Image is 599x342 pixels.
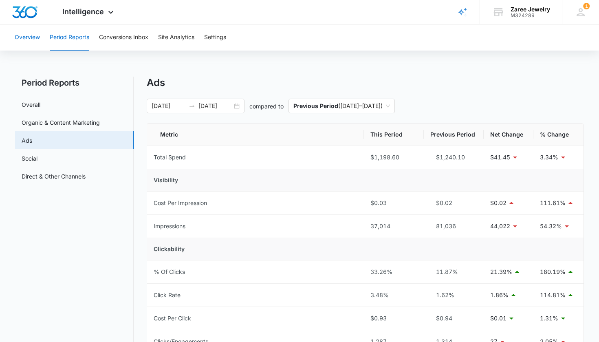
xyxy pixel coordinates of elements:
button: Overview [15,24,40,51]
div: Impressions [154,222,185,231]
p: compared to [249,102,284,110]
div: $0.94 [430,314,477,323]
th: This Period [364,124,424,146]
td: Clickability [147,238,584,260]
div: 11.87% [430,267,477,276]
input: Start date [152,101,185,110]
p: Previous Period [293,102,338,109]
div: 37,014 [370,222,417,231]
a: Organic & Content Marketing [22,118,100,127]
div: Cost Per Impression [154,199,207,207]
div: $1,198.60 [370,153,417,162]
div: $0.93 [370,314,417,323]
span: swap-right [189,103,195,109]
a: Direct & Other Channels [22,172,86,181]
div: account name [511,6,550,13]
p: $41.45 [490,153,510,162]
div: 81,036 [430,222,477,231]
div: 3.48% [370,291,417,300]
a: Overall [22,100,40,109]
p: 1.86% [490,291,509,300]
div: Total Spend [154,153,186,162]
div: 1.62% [430,291,477,300]
h1: Ads [147,77,165,89]
button: Settings [204,24,226,51]
button: Site Analytics [158,24,194,51]
div: Click Rate [154,291,181,300]
span: 1 [583,3,590,9]
td: Visibility [147,169,584,192]
span: ( [DATE] – [DATE] ) [293,99,390,113]
input: End date [198,101,232,110]
button: Period Reports [50,24,89,51]
div: notifications count [583,3,590,9]
h2: Period Reports [15,77,134,89]
th: Metric [147,124,364,146]
p: 111.61% [540,199,566,207]
th: % Change [533,124,584,146]
p: 180.19% [540,267,566,276]
th: Previous Period [424,124,484,146]
div: $0.02 [430,199,477,207]
button: Conversions Inbox [99,24,148,51]
p: 21.39% [490,267,512,276]
p: 54.32% [540,222,562,231]
div: account id [511,13,550,18]
p: 3.34% [540,153,558,162]
div: $0.03 [370,199,417,207]
th: Net Change [484,124,533,146]
p: 1.31% [540,314,558,323]
a: Social [22,154,37,163]
span: to [189,103,195,109]
p: 44,022 [490,222,510,231]
p: $0.01 [490,314,507,323]
div: 33.26% [370,267,417,276]
p: $0.02 [490,199,507,207]
div: Cost Per Click [154,314,191,323]
a: Ads [22,136,32,145]
div: % Of Clicks [154,267,185,276]
p: 114.81% [540,291,566,300]
div: $1,240.10 [430,153,477,162]
span: Intelligence [62,7,104,16]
